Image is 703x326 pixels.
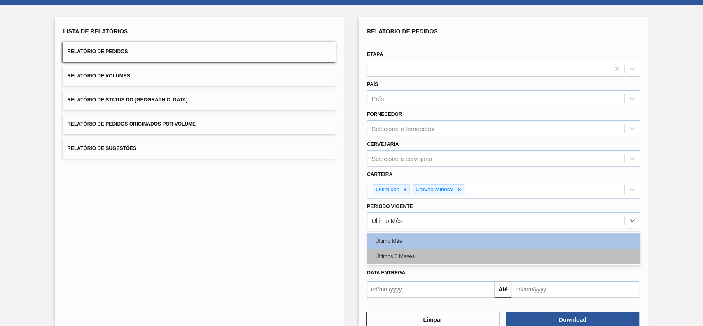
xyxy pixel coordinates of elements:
button: Relatório de Pedidos Originados por Volume [63,114,336,134]
span: Relatório de Volumes [67,73,130,79]
span: Data entrega [367,270,405,276]
div: Último Mês [371,217,402,224]
div: Últimos 3 Meses [367,249,640,264]
label: Fornecedor [367,111,402,117]
div: Último Mês [367,233,640,249]
label: País [367,82,378,87]
label: Carteira [367,171,392,177]
button: Relatório de Pedidos [63,42,336,62]
div: Selecione o fornecedor [371,125,435,132]
label: Cervejaria [367,141,399,147]
div: Carvão Mineral [413,185,455,195]
input: dd/mm/yyyy [367,281,495,298]
div: Químicos [373,185,400,195]
button: Relatório de Sugestões [63,138,336,159]
input: dd/mm/yyyy [511,281,639,298]
span: Relatório de Pedidos [67,49,128,54]
span: Relatório de Pedidos Originados por Volume [67,121,196,127]
button: Até [495,281,511,298]
button: Relatório de Status do [GEOGRAPHIC_DATA] [63,90,336,110]
span: Relatório de Pedidos [367,28,438,35]
div: Selecione a cervejaria [371,155,432,162]
button: Relatório de Volumes [63,66,336,86]
span: Relatório de Status do [GEOGRAPHIC_DATA] [67,97,187,103]
label: Período Vigente [367,204,413,209]
div: País [371,95,384,102]
span: Lista de Relatórios [63,28,128,35]
span: Relatório de Sugestões [67,145,136,151]
label: Etapa [367,52,383,57]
